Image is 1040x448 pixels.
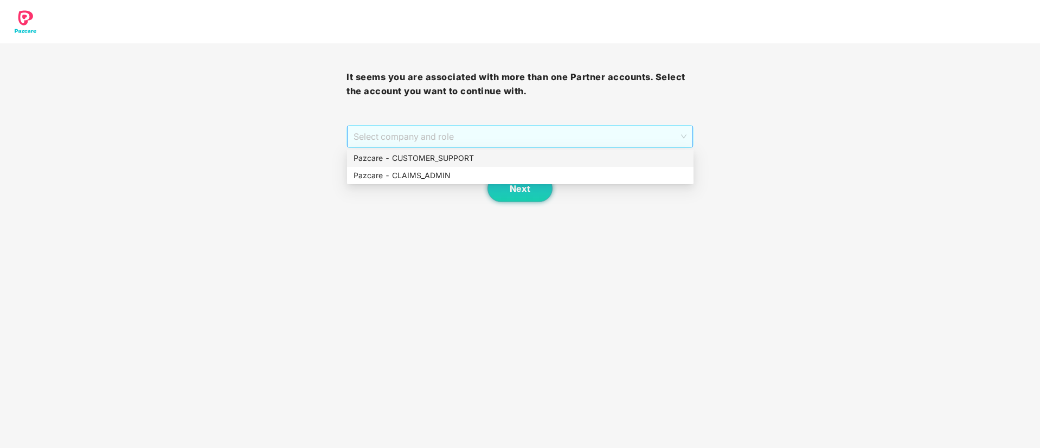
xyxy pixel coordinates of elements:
[354,170,687,181] div: Pazcare - CLAIMS_ADMIN
[347,167,694,184] div: Pazcare - CLAIMS_ADMIN
[354,126,686,147] span: Select company and role
[487,175,553,202] button: Next
[510,184,530,194] span: Next
[354,152,687,164] div: Pazcare - CUSTOMER_SUPPORT
[346,70,693,98] h3: It seems you are associated with more than one Partner accounts. Select the account you want to c...
[347,150,694,167] div: Pazcare - CUSTOMER_SUPPORT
